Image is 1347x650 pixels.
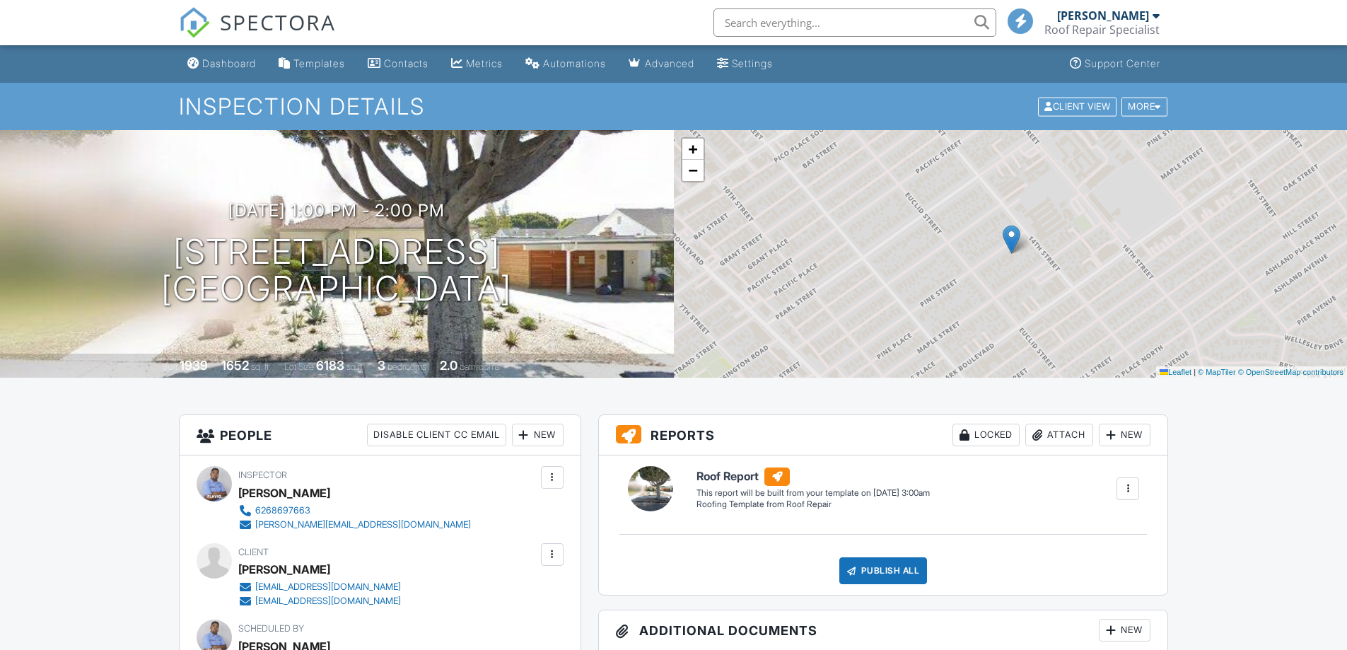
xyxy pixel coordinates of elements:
h1: [STREET_ADDRESS] [GEOGRAPHIC_DATA] [161,233,512,308]
a: 6268697663 [238,504,471,518]
div: 2.0 [440,358,457,373]
div: Client View [1038,97,1116,116]
h3: [DATE] 1:00 pm - 2:00 pm [228,201,445,220]
a: [EMAIL_ADDRESS][DOMAIN_NAME] [238,594,401,608]
div: 6268697663 [255,505,310,516]
div: [EMAIL_ADDRESS][DOMAIN_NAME] [255,596,401,607]
div: Support Center [1085,57,1160,69]
a: Support Center [1064,51,1166,77]
div: 1652 [221,358,249,373]
span: SPECTORA [220,7,336,37]
div: Templates [293,57,345,69]
div: [PERSON_NAME] [238,559,330,580]
a: SPECTORA [179,19,336,49]
a: Leaflet [1160,368,1191,376]
div: 1939 [180,358,208,373]
a: Client View [1037,100,1120,111]
div: Settings [732,57,773,69]
div: 6183 [316,358,344,373]
div: Advanced [645,57,694,69]
a: Metrics [445,51,508,77]
div: Contacts [384,57,428,69]
div: Disable Client CC Email [367,424,506,446]
a: Zoom in [682,139,704,160]
a: Automations (Basic) [520,51,612,77]
div: Metrics [466,57,503,69]
div: This report will be built from your template on [DATE] 3:00am [696,487,930,499]
div: 3 [378,358,385,373]
div: [EMAIL_ADDRESS][DOMAIN_NAME] [255,581,401,593]
span: Client [238,547,269,557]
span: sq.ft. [346,361,364,372]
div: New [512,424,564,446]
a: Advanced [623,51,700,77]
span: − [688,161,697,179]
a: [EMAIL_ADDRESS][DOMAIN_NAME] [238,580,401,594]
div: Dashboard [202,57,256,69]
span: | [1194,368,1196,376]
a: [PERSON_NAME][EMAIL_ADDRESS][DOMAIN_NAME] [238,518,471,532]
div: Publish All [839,557,928,584]
div: [PERSON_NAME][EMAIL_ADDRESS][DOMAIN_NAME] [255,519,471,530]
a: Zoom out [682,160,704,181]
a: © OpenStreetMap contributors [1238,368,1343,376]
span: Scheduled By [238,623,304,634]
span: Inspector [238,470,287,480]
div: New [1099,619,1150,642]
a: © MapTiler [1198,368,1236,376]
h6: Roof Report [696,468,930,486]
a: Settings [711,51,779,77]
span: Built [162,361,177,372]
img: The Best Home Inspection Software - Spectora [179,7,210,38]
h3: People [180,415,581,455]
h3: Reports [599,415,1168,455]
span: sq. ft. [251,361,271,372]
h1: Inspection Details [179,94,1169,119]
span: + [688,140,697,158]
div: Attach [1025,424,1093,446]
span: bedrooms [387,361,426,372]
div: Roof Repair Specialist [1044,23,1160,37]
input: Search everything... [713,8,996,37]
div: Automations [543,57,606,69]
div: [PERSON_NAME] [1057,8,1149,23]
span: bathrooms [460,361,500,372]
img: Marker [1003,225,1020,254]
div: New [1099,424,1150,446]
div: Locked [952,424,1020,446]
a: Dashboard [182,51,262,77]
div: [PERSON_NAME] [238,482,330,504]
a: Templates [273,51,351,77]
span: Lot Size [284,361,314,372]
div: Roofing Template from Roof Repair [696,499,930,511]
a: Contacts [362,51,434,77]
div: More [1121,97,1167,116]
